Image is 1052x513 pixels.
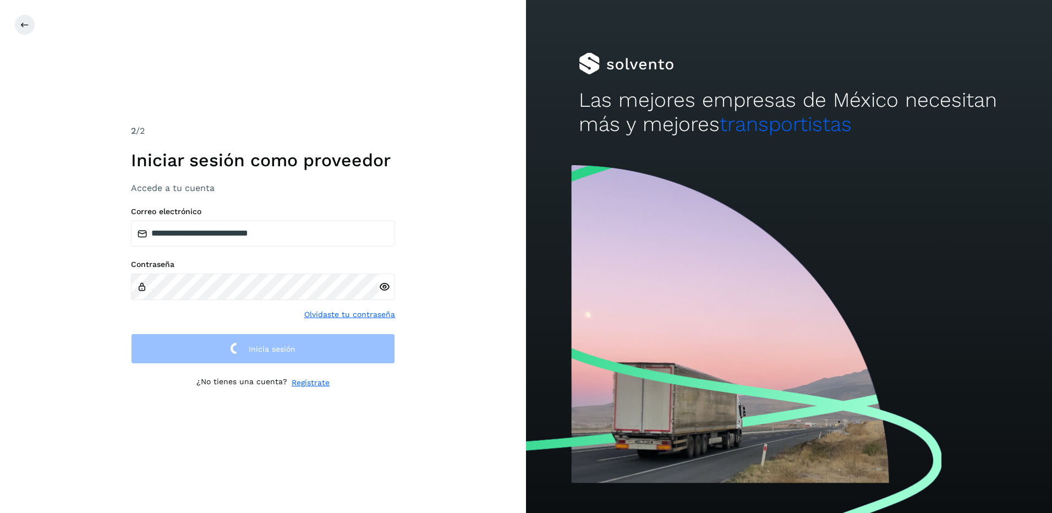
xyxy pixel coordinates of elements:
p: ¿No tienes una cuenta? [196,377,287,389]
h2: Las mejores empresas de México necesitan más y mejores [579,88,1000,137]
span: 2 [131,125,136,136]
a: Olvidaste tu contraseña [304,309,395,320]
button: Inicia sesión [131,334,395,364]
span: transportistas [720,112,852,136]
label: Correo electrónico [131,207,395,216]
a: Regístrate [292,377,330,389]
div: /2 [131,124,395,138]
h3: Accede a tu cuenta [131,183,395,193]
h1: Iniciar sesión como proveedor [131,150,395,171]
span: Inicia sesión [249,345,295,353]
label: Contraseña [131,260,395,269]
